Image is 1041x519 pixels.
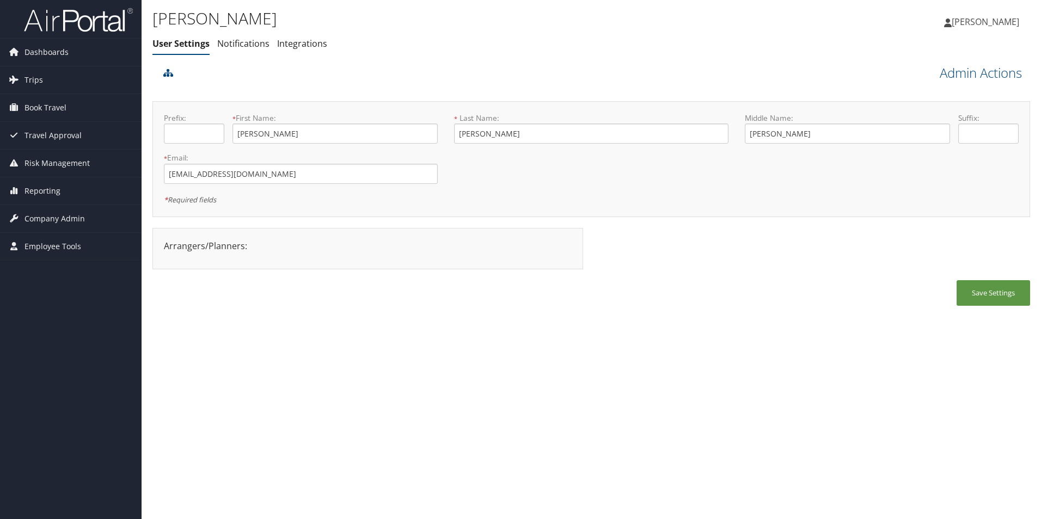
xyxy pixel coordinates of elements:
em: Required fields [164,195,216,205]
span: [PERSON_NAME] [952,16,1019,28]
label: Email: [164,152,438,163]
a: User Settings [152,38,210,50]
span: Dashboards [25,39,69,66]
h1: [PERSON_NAME] [152,7,738,30]
div: Arrangers/Planners: [156,239,580,252]
span: Book Travel [25,94,66,121]
img: airportal-logo.png [24,7,133,33]
a: Admin Actions [940,64,1022,82]
span: Risk Management [25,150,90,177]
span: Employee Tools [25,233,81,260]
a: [PERSON_NAME] [944,5,1030,38]
span: Travel Approval [25,122,82,149]
span: Reporting [25,177,60,205]
span: Company Admin [25,205,85,232]
label: Last Name: [454,113,728,123]
label: First Name: [232,113,438,123]
a: Integrations [277,38,327,50]
label: Prefix: [164,113,224,123]
label: Suffix: [958,113,1019,123]
span: Trips [25,66,43,94]
a: Notifications [217,38,270,50]
button: Save Settings [957,280,1030,306]
label: Middle Name: [745,113,950,123]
